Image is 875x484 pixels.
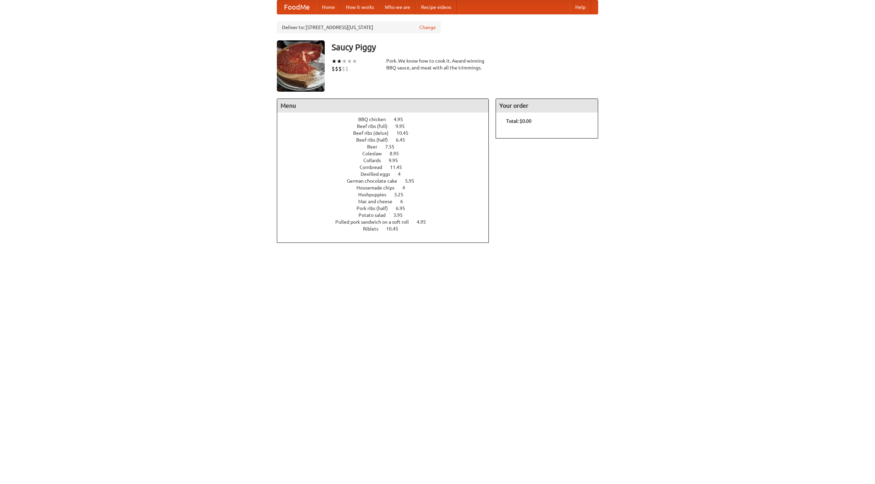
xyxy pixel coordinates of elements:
span: 4.95 [417,219,433,225]
li: ★ [352,57,357,65]
a: Change [419,24,436,31]
div: Deliver to: [STREET_ADDRESS][US_STATE] [277,21,441,34]
a: Collards 9.95 [363,158,410,163]
h4: Your order [496,99,598,113]
li: ★ [342,57,347,65]
li: $ [335,65,338,73]
span: Coleslaw [362,151,389,156]
span: Beef ribs (delux) [353,130,395,136]
span: Housemade chips [356,185,401,191]
a: Devilled eggs 4 [361,171,413,177]
li: ★ [347,57,352,65]
span: 3.25 [394,192,410,197]
span: 5.95 [405,178,421,184]
h3: Saucy Piggy [332,40,598,54]
a: Beef ribs (half) 6.45 [356,137,418,143]
b: Total: $0.00 [506,118,531,124]
img: angular.jpg [277,40,325,92]
span: Beef ribs (full) [357,123,394,129]
div: Pork. We know how to cook it. Award-winning BBQ sauce, and meat with all the trimmings. [386,57,489,71]
span: Pulled pork sandwich on a soft roll [335,219,416,225]
span: 6.95 [396,206,412,211]
a: Who we are [379,0,416,14]
span: 7.55 [385,144,401,149]
a: Pulled pork sandwich on a soft roll 4.95 [335,219,439,225]
span: Hushpuppies [358,192,393,197]
li: $ [342,65,345,73]
a: Housemade chips 4 [356,185,418,191]
a: How it works [340,0,379,14]
span: Cornbread [360,165,389,170]
a: Recipe videos [416,0,457,14]
a: Beef ribs (full) 9.95 [357,123,417,129]
span: 9.95 [395,123,412,129]
a: Mac and cheese 6 [358,199,416,204]
a: Potato salad 3.95 [359,212,415,218]
a: Pork ribs (half) 6.95 [356,206,418,211]
a: Beef ribs (delux) 10.45 [353,130,421,136]
span: 10.45 [386,226,405,232]
span: 4.95 [394,117,410,122]
span: BBQ chicken [358,117,393,122]
a: BBQ chicken 4.95 [358,117,416,122]
li: $ [345,65,349,73]
span: Potato salad [359,212,392,218]
a: Hushpuppies 3.25 [358,192,416,197]
span: 4 [398,171,407,177]
a: Cornbread 11.45 [360,165,415,170]
a: FoodMe [277,0,317,14]
a: Coleslaw 8.95 [362,151,412,156]
span: German chocolate cake [347,178,404,184]
span: Mac and cheese [358,199,399,204]
span: 3.95 [393,212,409,218]
span: 10.45 [396,130,415,136]
span: 6 [400,199,410,204]
span: 9.95 [389,158,405,163]
a: Home [317,0,340,14]
span: 6.45 [396,137,412,143]
li: ★ [337,57,342,65]
h4: Menu [277,99,488,113]
a: Riblets 10.45 [363,226,411,232]
span: 4 [402,185,412,191]
a: Beer 7.55 [367,144,407,149]
li: $ [338,65,342,73]
span: Collards [363,158,388,163]
span: 8.95 [390,151,406,156]
li: $ [332,65,335,73]
span: 11.45 [390,165,409,170]
li: ★ [332,57,337,65]
a: Help [570,0,591,14]
span: Devilled eggs [361,171,397,177]
span: Riblets [363,226,385,232]
span: Pork ribs (half) [356,206,395,211]
a: German chocolate cake 5.95 [347,178,427,184]
span: Beef ribs (half) [356,137,395,143]
span: Beer [367,144,384,149]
